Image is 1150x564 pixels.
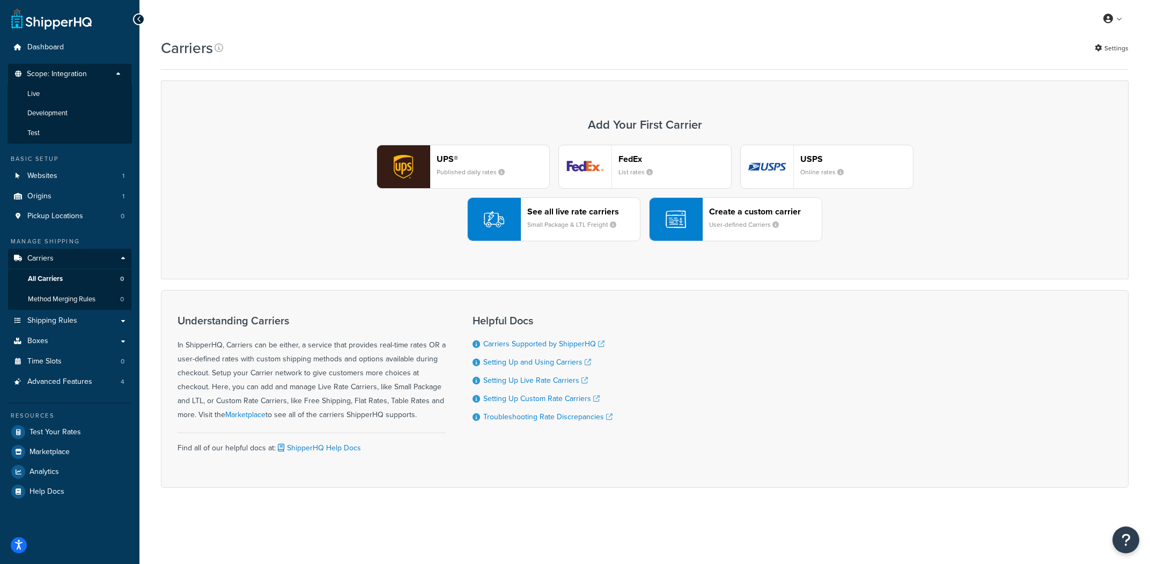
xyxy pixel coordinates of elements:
[11,8,92,29] a: ShipperHQ Home
[27,109,68,118] span: Development
[27,377,92,387] span: Advanced Features
[527,206,640,217] header: See all live rate carriers
[121,377,124,387] span: 4
[8,331,131,351] a: Boxes
[483,411,613,422] a: Troubleshooting Rate Discrepancies
[121,357,124,366] span: 0
[8,352,131,372] li: Time Slots
[649,197,822,241] button: Create a custom carrierUser-defined Carriers
[8,166,131,186] li: Websites
[30,487,64,496] span: Help Docs
[8,166,131,186] a: Websites 1
[484,209,504,229] img: icon-carrier-liverate-becf4550.svg
[740,145,913,189] button: usps logoUSPSOnline rates
[120,274,124,284] span: 0
[1112,526,1139,553] button: Open Resource Center
[27,90,40,99] span: Live
[8,290,131,309] li: Method Merging Rules
[30,448,70,457] span: Marketplace
[27,129,40,138] span: Test
[483,338,605,350] a: Carriers Supported by ShipperHQ
[437,154,549,164] header: UPS®
[8,249,131,269] a: Carriers
[666,209,686,229] img: icon-carrier-custom-c93b8a24.svg
[8,411,131,420] div: Resources
[709,206,822,217] header: Create a custom carrier
[121,212,124,221] span: 0
[8,103,132,123] li: Development
[178,433,446,455] div: Find all of our helpful docs at:
[172,118,1117,131] h3: Add Your First Carrier
[8,269,131,289] a: All Carriers 0
[30,428,81,437] span: Test Your Rates
[27,70,87,79] span: Scope: Integration
[8,352,131,372] a: Time Slots 0
[30,467,59,477] span: Analytics
[8,372,131,392] li: Advanced Features
[800,167,852,177] small: Online rates
[618,167,661,177] small: List rates
[558,145,732,189] button: fedEx logoFedExList rates
[437,167,513,177] small: Published daily rates
[122,172,124,181] span: 1
[8,249,131,310] li: Carriers
[27,192,51,201] span: Origins
[8,154,131,164] div: Basic Setup
[8,84,132,104] li: Live
[27,43,64,52] span: Dashboard
[8,206,131,226] li: Pickup Locations
[467,197,640,241] button: See all live rate carriersSmall Package & LTL Freight
[8,372,131,392] a: Advanced Features 4
[8,206,131,226] a: Pickup Locations 0
[8,290,131,309] a: Method Merging Rules 0
[618,154,731,164] header: FedEx
[28,274,63,284] span: All Carriers
[709,220,787,229] small: User-defined Carriers
[8,237,131,246] div: Manage Shipping
[27,212,83,221] span: Pickup Locations
[27,316,77,325] span: Shipping Rules
[28,295,95,304] span: Method Merging Rules
[8,311,131,331] a: Shipping Rules
[8,123,132,143] li: Test
[8,187,131,206] li: Origins
[8,462,131,481] a: Analytics
[27,357,62,366] span: Time Slots
[161,38,213,58] h1: Carriers
[8,187,131,206] a: Origins 1
[178,315,446,326] h3: Understanding Carriers
[800,154,913,164] header: USPS
[225,409,266,420] a: Marketplace
[120,295,124,304] span: 0
[8,442,131,462] a: Marketplace
[8,422,131,442] a: Test Your Rates
[27,254,54,263] span: Carriers
[483,375,588,386] a: Setting Up Live Rate Carriers
[483,357,591,368] a: Setting Up and Using Carriers
[377,145,550,189] button: ups logoUPS®Published daily rates
[1095,41,1129,56] a: Settings
[8,482,131,501] a: Help Docs
[122,192,124,201] span: 1
[559,145,611,188] img: fedEx logo
[741,145,793,188] img: usps logo
[8,269,131,289] li: All Carriers
[377,145,430,188] img: ups logo
[527,220,625,229] small: Small Package & LTL Freight
[178,315,446,422] div: In ShipperHQ, Carriers can be either, a service that provides real-time rates OR a user-defined r...
[483,393,600,404] a: Setting Up Custom Rate Carriers
[473,315,613,326] h3: Helpful Docs
[27,172,57,181] span: Websites
[27,337,48,346] span: Boxes
[276,442,361,454] a: ShipperHQ Help Docs
[8,38,131,57] a: Dashboard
